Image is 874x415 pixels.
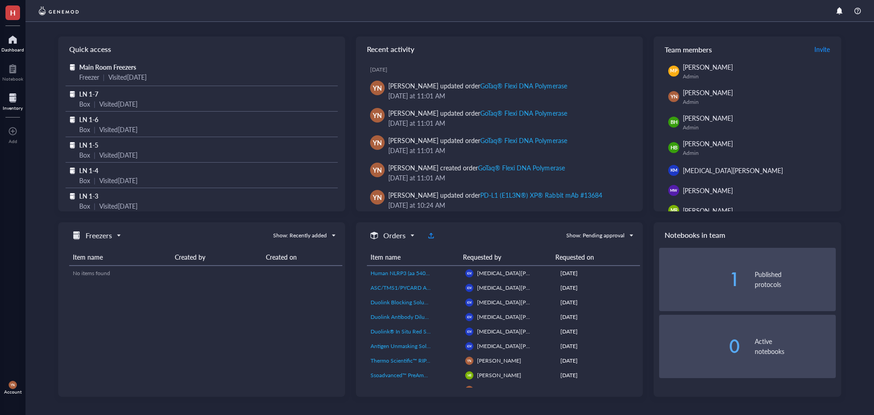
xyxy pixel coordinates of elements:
span: YN [467,359,472,363]
a: Human NLRP3 (aa 540-689) Antibody [371,269,458,277]
span: [PERSON_NAME] [683,186,733,195]
div: 1 [659,270,740,288]
span: HB [670,144,677,152]
span: LN 1-5 [79,140,98,149]
span: LN 1-3 [79,191,98,200]
span: MR [670,207,677,214]
h5: Freezers [86,230,112,241]
span: YN [373,192,382,202]
div: Show: Recently added [273,231,327,240]
div: [DATE] [560,269,636,277]
span: [MEDICAL_DATA][PERSON_NAME] [477,342,565,350]
span: ASC/TMS1/PYCARD Antibody (B-3): sc-514414 [371,284,487,292]
span: [PERSON_NAME] [477,371,521,379]
span: KM [670,167,677,174]
span: Duolink Blocking Solution (1X) [371,298,445,306]
span: LN 1-4 [79,166,98,175]
div: Team members [654,36,841,62]
a: Invite [814,42,830,56]
div: [DATE] [370,66,635,73]
div: Inventory [3,105,23,111]
div: Visited [DATE] [99,124,137,134]
span: [MEDICAL_DATA][PERSON_NAME] [477,328,565,335]
span: [PERSON_NAME] [477,386,521,394]
div: [DATE] [560,313,636,321]
div: Freezer [79,72,99,82]
div: GoTaq® Flexi DNA Polymerase [480,136,567,145]
span: YN [373,165,382,175]
th: Requested by [459,249,552,266]
div: Admin [683,73,832,80]
div: [PERSON_NAME] updated order [388,135,567,145]
span: KM [467,315,472,319]
span: YN [373,110,382,120]
div: Dashboard [1,47,24,52]
div: [DATE] at 11:01 AM [388,145,628,155]
div: Box [79,124,90,134]
div: Admin [683,98,832,106]
div: 0 [659,337,740,355]
div: | [94,201,96,211]
div: | [94,99,96,109]
a: YN[PERSON_NAME] updated orderGoTaq® Flexi DNA Polymerase[DATE] at 11:01 AM [363,104,635,132]
div: | [94,150,96,160]
span: [MEDICAL_DATA][PERSON_NAME] [477,313,565,321]
span: Duolink® In Situ Red Starter Kit Mouse/Goat [371,328,479,335]
span: BH [670,118,677,126]
span: [MEDICAL_DATA][PERSON_NAME] [683,166,783,175]
div: [DATE] [560,386,636,394]
span: KM [467,301,472,304]
span: KM [467,344,472,348]
div: | [94,175,96,185]
span: [PERSON_NAME] [477,357,521,364]
a: YN[PERSON_NAME] created orderGoTaq® Flexi DNA Polymerase[DATE] at 11:01 AM [363,159,635,186]
div: Box [79,150,90,160]
span: Immun-Blot® PVDF Membrane, Roll, 26 cm x 3.3 m, 1620177 [371,386,521,394]
span: [MEDICAL_DATA][PERSON_NAME] [477,298,565,306]
div: Active notebooks [755,336,836,356]
div: Published protocols [755,269,836,289]
div: Admin [683,149,832,157]
div: [PERSON_NAME] updated order [388,81,567,91]
div: [PERSON_NAME] created order [388,163,565,173]
div: Quick access [58,36,345,62]
span: MW [670,188,677,193]
a: Duolink Blocking Solution (1X) [371,298,458,307]
span: Main Room Freezers [79,62,136,72]
a: YN[PERSON_NAME] updated orderPD-L1 (E1L3N®) XP® Rabbit mAb #13684[DATE] at 10:24 AM [363,186,635,214]
div: Recent activity [356,36,643,62]
h5: Orders [383,230,406,241]
div: [DATE] at 11:01 AM [388,91,628,101]
div: [PERSON_NAME] updated order [388,190,602,200]
div: GoTaq® Flexi DNA Polymerase [480,108,567,118]
th: Item name [367,249,459,266]
div: [DATE] [560,298,636,307]
span: KM [467,286,472,290]
th: Created by [171,249,262,266]
div: PD-L1 (E1L3N®) XP® Rabbit mAb #13684 [480,190,602,200]
div: Visited [DATE] [99,201,137,211]
div: Visited [DATE] [99,175,137,185]
span: Invite [814,45,830,54]
div: [DATE] [560,357,636,365]
span: KM [467,272,472,275]
div: Box [79,175,90,185]
span: MP [670,67,677,74]
div: [DATE] [560,284,636,292]
div: Visited [DATE] [99,99,137,109]
a: ASC/TMS1/PYCARD Antibody (B-3): sc-514414 [371,284,458,292]
div: GoTaq® Flexi DNA Polymerase [480,81,567,90]
span: Ssoadvanced™ PreAmp Supermix, 50 x 50 µl rxns, 1.25 ml, 1725160 [371,371,536,379]
div: [DATE] [560,342,636,350]
div: Notebooks in team [654,222,841,248]
span: MR [467,374,472,377]
span: YN [10,383,15,387]
div: Visited [DATE] [108,72,147,82]
span: Duolink Antibody Diluent (1X) [371,313,443,321]
span: [MEDICAL_DATA][PERSON_NAME] [477,269,565,277]
span: [PERSON_NAME] [683,62,733,72]
a: Duolink® In Situ Red Starter Kit Mouse/Goat [371,328,458,336]
span: H [10,7,15,18]
span: [PERSON_NAME] [683,139,733,148]
div: [DATE] at 11:01 AM [388,173,628,183]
